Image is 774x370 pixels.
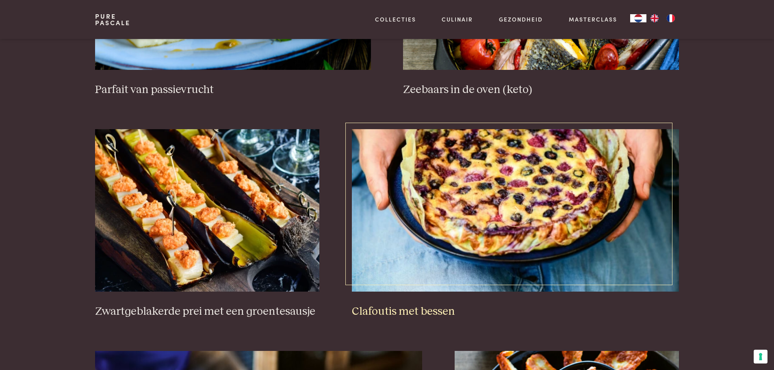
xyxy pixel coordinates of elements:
a: NL [630,14,646,22]
a: EN [646,14,663,22]
h3: Zeebaars in de oven (keto) [403,83,679,97]
h3: Parfait van passievrucht [95,83,371,97]
a: Zwartgeblakerde prei met een groentesausje Zwartgeblakerde prei met een groentesausje [95,129,319,318]
h3: Zwartgeblakerde prei met een groentesausje [95,305,319,319]
a: FR [663,14,679,22]
div: Language [630,14,646,22]
h3: Clafoutis met bessen [352,305,679,319]
ul: Language list [646,14,679,22]
a: PurePascale [95,13,130,26]
a: Culinair [442,15,473,24]
a: Masterclass [569,15,617,24]
a: Gezondheid [499,15,543,24]
a: Clafoutis met bessen Clafoutis met bessen [352,129,679,318]
button: Uw voorkeuren voor toestemming voor trackingtechnologieën [754,350,767,364]
aside: Language selected: Nederlands [630,14,679,22]
img: Clafoutis met bessen [352,129,679,292]
a: Collecties [375,15,416,24]
img: Zwartgeblakerde prei met een groentesausje [95,129,319,292]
